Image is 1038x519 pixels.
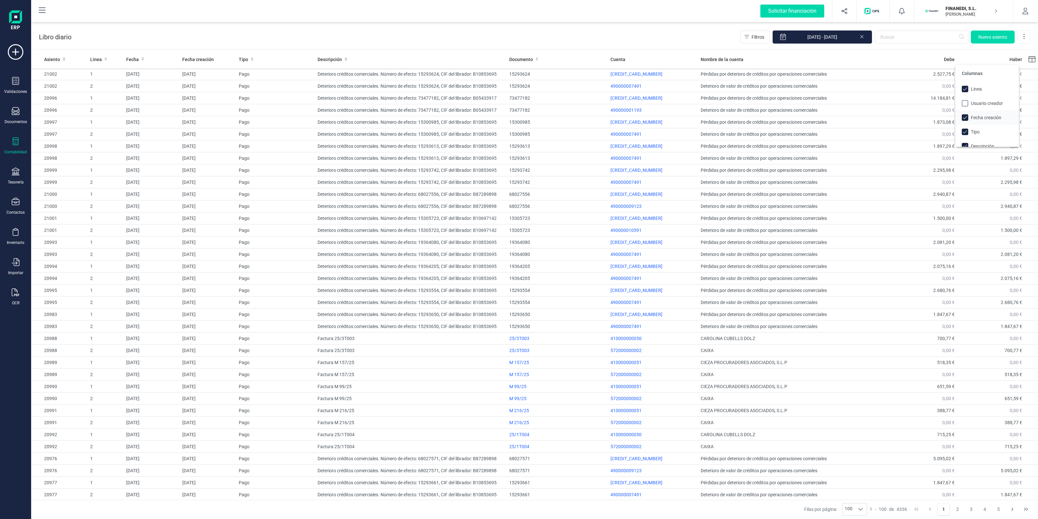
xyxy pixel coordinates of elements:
[701,56,743,63] span: Nombre de la cuenta
[610,287,695,294] p: [CREDIT_CARD_NUMBER]
[7,240,24,245] div: Inventario
[31,248,88,260] td: 20993
[180,285,236,297] td: [DATE]
[88,200,124,212] td: 2
[992,503,1005,515] button: Page 5
[1006,503,1019,515] button: Next Page
[236,104,315,116] td: Pago
[942,132,955,137] span: 0,00 €
[1001,180,1022,185] span: 2.295,98 €
[31,333,88,345] td: 20988
[971,31,1015,44] button: Nuevo asiento
[31,212,88,224] td: 21001
[698,260,889,272] td: Pérdidas por deterioro de créditos por operaciones comerciales
[315,212,506,224] td: Deterioro créditos comerciales. Número de efecto: 15305723, CIF del librador: B10697142
[509,95,606,101] div: 73477182
[698,272,889,285] td: Deterioro de valor de créditos por operaciones comerciales
[236,92,315,104] td: Pago
[4,89,27,94] div: Validaciones
[88,345,124,357] td: 2
[942,108,955,113] span: 0,00 €
[180,309,236,321] td: [DATE]
[933,71,955,77] span: 2.527,75 €
[965,503,977,515] button: Page 3
[315,333,506,345] td: Factura 25/3T003
[946,12,997,17] p: [PERSON_NAME]
[88,297,124,309] td: 2
[124,285,180,297] td: [DATE]
[509,167,606,173] div: 15293742
[1010,264,1022,269] span: 0,00 €
[698,321,889,333] td: Deterioro de valor de créditos por operaciones comerciales
[8,180,24,185] div: Tesorería
[937,503,950,515] button: Page 1
[698,333,889,345] td: CAROLINA CUBELLS DOLZ
[315,188,506,200] td: Deterioro créditos comerciales. Número de efecto: 68027556, CIF del librador: B87289898
[88,285,124,297] td: 1
[509,263,606,270] div: 19364205
[31,297,88,309] td: 20995
[509,323,606,330] div: 15293650
[315,345,506,357] td: Factura 25/3T003
[315,104,506,116] td: Deterioro créditos comerciales. Número de efecto: 73477182, CIF del librador: B05433917
[1001,276,1022,281] span: 2.075,16 €
[933,192,955,197] span: 2.940,87 €
[610,119,695,125] p: [CREDIT_CARD_NUMBER]
[88,272,124,285] td: 2
[942,83,955,89] span: 0,00 €
[180,68,236,80] td: [DATE]
[698,68,889,80] td: Pérdidas por deterioro de créditos por operaciones comerciales
[944,56,955,63] span: Debe
[88,92,124,104] td: 1
[8,270,23,275] div: Importar
[509,275,606,282] div: 19364205
[698,248,889,260] td: Deterioro de valor de créditos por operaciones comerciales
[124,164,180,176] td: [DATE]
[315,272,506,285] td: Deterioro créditos comerciales. Número de efecto: 19364205, CIF del librador: B10853695
[180,224,236,236] td: [DATE]
[509,251,606,258] div: 19364080
[315,297,506,309] td: Deterioro créditos comerciales. Número de efecto: 15293554, CIF del librador: B10853695
[124,321,180,333] td: [DATE]
[180,152,236,164] td: [DATE]
[509,107,606,113] div: 73477182
[180,200,236,212] td: [DATE]
[31,285,88,297] td: 20995
[971,129,980,135] span: Tipo
[88,80,124,92] td: 2
[88,188,124,200] td: 1
[90,56,102,63] span: Linea
[315,200,506,212] td: Deterioro créditos comerciales. Número de efecto: 68027556, CIF del librador: B87289898
[88,116,124,128] td: 1
[925,4,939,18] img: FI
[752,34,764,40] span: Filtros
[315,80,506,92] td: Deterioro créditos comerciales. Número de efecto: 15293624, CIF del librador: B10853695
[318,56,342,63] span: Descripción
[610,335,695,342] p: 410000000050
[610,251,695,258] p: 490000007491
[698,164,889,176] td: Pérdidas por deterioro de créditos por operaciones comerciales
[180,128,236,140] td: [DATE]
[698,236,889,248] td: Pérdidas por deterioro de créditos por operaciones comerciales
[5,119,27,124] div: Documentos
[971,100,1003,107] span: Usuario creador
[88,333,124,345] td: 1
[509,143,606,149] div: 15293613
[933,312,955,317] span: 1.847,67 €
[88,68,124,80] td: 1
[124,80,180,92] td: [DATE]
[88,140,124,152] td: 1
[180,164,236,176] td: [DATE]
[88,248,124,260] td: 2
[942,276,955,281] span: 0,00 €
[610,83,695,89] p: 490000007491
[31,116,88,128] td: 20997
[610,263,695,270] p: [CREDIT_CARD_NUMBER]
[610,155,695,161] p: 490000007491
[1010,240,1022,245] span: 0,00 €
[942,180,955,185] span: 0,00 €
[88,164,124,176] td: 1
[315,260,506,272] td: Deterioro créditos comerciales. Número de efecto: 19364205, CIF del librador: B10853695
[509,131,606,137] div: 15300985
[31,345,88,357] td: 20988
